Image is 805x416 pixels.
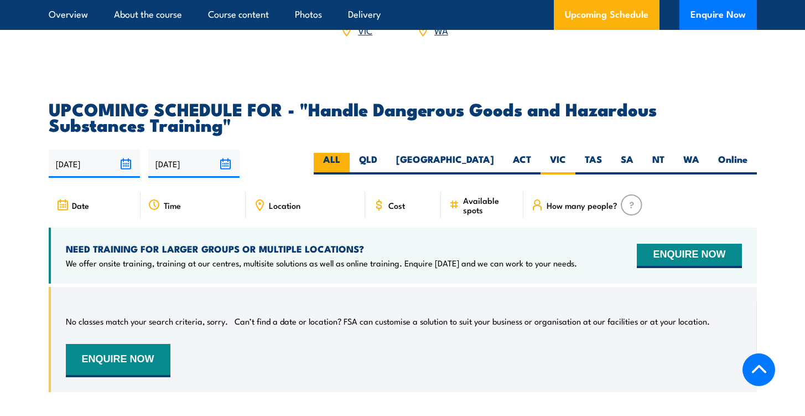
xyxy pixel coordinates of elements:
[66,243,577,255] h4: NEED TRAINING FOR LARGER GROUPS OR MULTIPLE LOCATIONS?
[164,201,181,210] span: Time
[358,23,372,37] a: VIC
[148,150,240,178] input: To date
[49,101,757,132] h2: UPCOMING SCHEDULE FOR - "Handle Dangerous Goods and Hazardous Substances Training"
[611,153,643,174] label: SA
[350,153,387,174] label: QLD
[49,150,140,178] input: From date
[503,153,541,174] label: ACT
[66,316,228,327] p: No classes match your search criteria, sorry.
[314,153,350,174] label: ALL
[72,201,89,210] span: Date
[643,153,674,174] label: NT
[66,258,577,269] p: We offer onsite training, training at our centres, multisite solutions as well as online training...
[463,196,516,214] span: Available spots
[541,153,575,174] label: VIC
[575,153,611,174] label: TAS
[709,153,757,174] label: Online
[235,316,710,327] p: Can’t find a date or location? FSA can customise a solution to suit your business or organisation...
[66,344,170,377] button: ENQUIRE NOW
[674,153,709,174] label: WA
[269,201,300,210] span: Location
[637,244,741,268] button: ENQUIRE NOW
[387,153,503,174] label: [GEOGRAPHIC_DATA]
[388,201,405,210] span: Cost
[547,201,617,210] span: How many people?
[434,23,448,37] a: WA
